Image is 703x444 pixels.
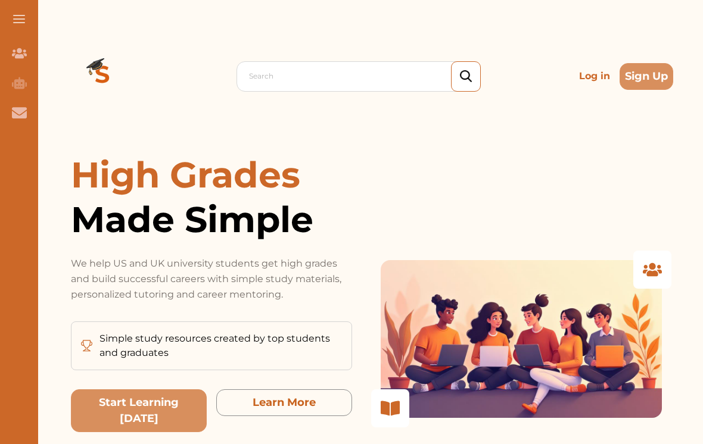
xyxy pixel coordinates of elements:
button: Start Learning Today [71,389,207,432]
button: Sign Up [620,63,673,90]
button: Learn More [216,389,352,416]
span: Made Simple [71,197,352,242]
img: Logo [60,33,145,119]
p: Log in [574,64,615,88]
span: High Grades [71,153,300,196]
p: Simple study resources created by top students and graduates [99,332,342,360]
p: We help US and UK university students get high grades and build successful careers with simple st... [71,256,352,302]
img: search_icon [460,70,472,83]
